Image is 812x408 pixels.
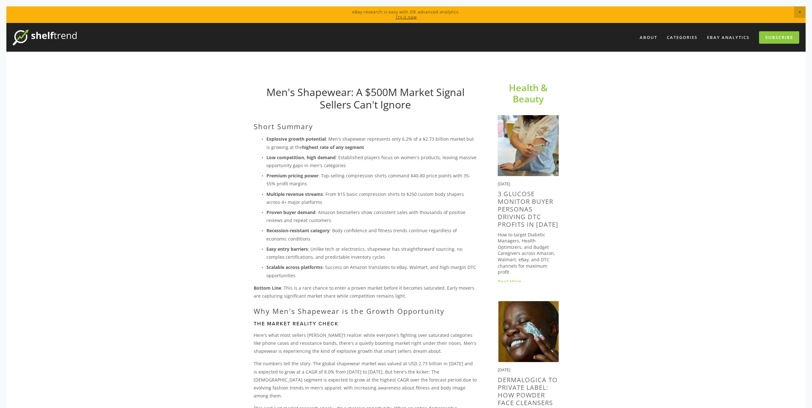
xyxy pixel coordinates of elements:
img: 3 Glucose Monitor Buyer Personas Driving DTC Profits in 2025 [498,115,559,176]
time: [DATE] [498,367,510,373]
a: Read More → [498,278,559,285]
strong: Low competition, high demand [266,154,336,160]
p: : Unlike tech or electronics, shapewear has straightforward sourcing, no complex certifications, ... [266,245,477,261]
a: Try it now [396,14,417,20]
a: About [636,32,661,43]
a: Men's Shapewear: A $500M Market Signal Sellers Can't Ignore [266,85,465,111]
a: 3 Glucose Monitor Buyer Personas Driving DTC Profits in [DATE] [498,189,558,229]
p: : Body confidence and fitness trends continue regardless of economic conditions [266,226,477,242]
strong: Premium pricing power [266,173,318,179]
p: : Amazon bestsellers show consistent sales with thousands of positive reviews and repeat customers [266,208,477,224]
strong: Proven buyer demand [266,209,316,215]
img: Dermalogica to Private Label: How Powder Face Cleansers Generate 70-85% Profit Margins [498,301,559,362]
strong: Scalable across platforms [266,264,323,270]
strong: Multiple revenue streams [266,191,323,197]
strong: highest rate of any segment [302,144,364,150]
div: Categories [663,32,702,43]
h2: Short Summary [254,122,477,130]
p: : Established players focus on women's products, leaving massive opportunity gaps in men's catego... [266,153,477,169]
a: eBay Analytics [703,32,754,43]
h2: Why Men's Shapewear is the Growth Opportunity [254,307,477,315]
p: : Men's shapewear represents only 6.2% of a $2.73 billion market but is growing at the [266,135,477,151]
p: The numbers tell the story. The global shapewear market was valued at USD 2.73 billion in [DATE] ... [254,360,477,400]
strong: Bottom Line [254,285,281,291]
strong: Explosive growth potential [266,136,326,142]
p: How to target Diabetic Managers, Health Optimizers, and Budget Caregivers across Amazon, Walmart,... [498,232,559,275]
p: Here's what most sellers [PERSON_NAME]'t realize: while everyone's fighting over saturated catego... [254,331,477,355]
a: Health & Beauty [509,81,550,105]
p: : This is a rare chance to enter a proven market before it becomes saturated. Early movers are ca... [254,284,477,300]
h3: The Market Reality Check [254,321,477,327]
span: Close Announcement [794,6,806,18]
a: Subscribe [759,31,799,44]
strong: Recession-resistant category [266,227,330,234]
img: ShelfTrend [13,29,77,45]
p: : Top-selling compression shirts command $40-80 price points with 35-55% profit margins [266,172,477,188]
strong: Easy entry barriers [266,246,308,252]
time: [DATE] [498,181,510,187]
p: : Success on Amazon translates to eBay, Walmart, and high-margin DTC opportunities [266,263,477,279]
p: : From $15 basic compression shirts to $250 custom body shapers across 4+ major platforms [266,190,477,206]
